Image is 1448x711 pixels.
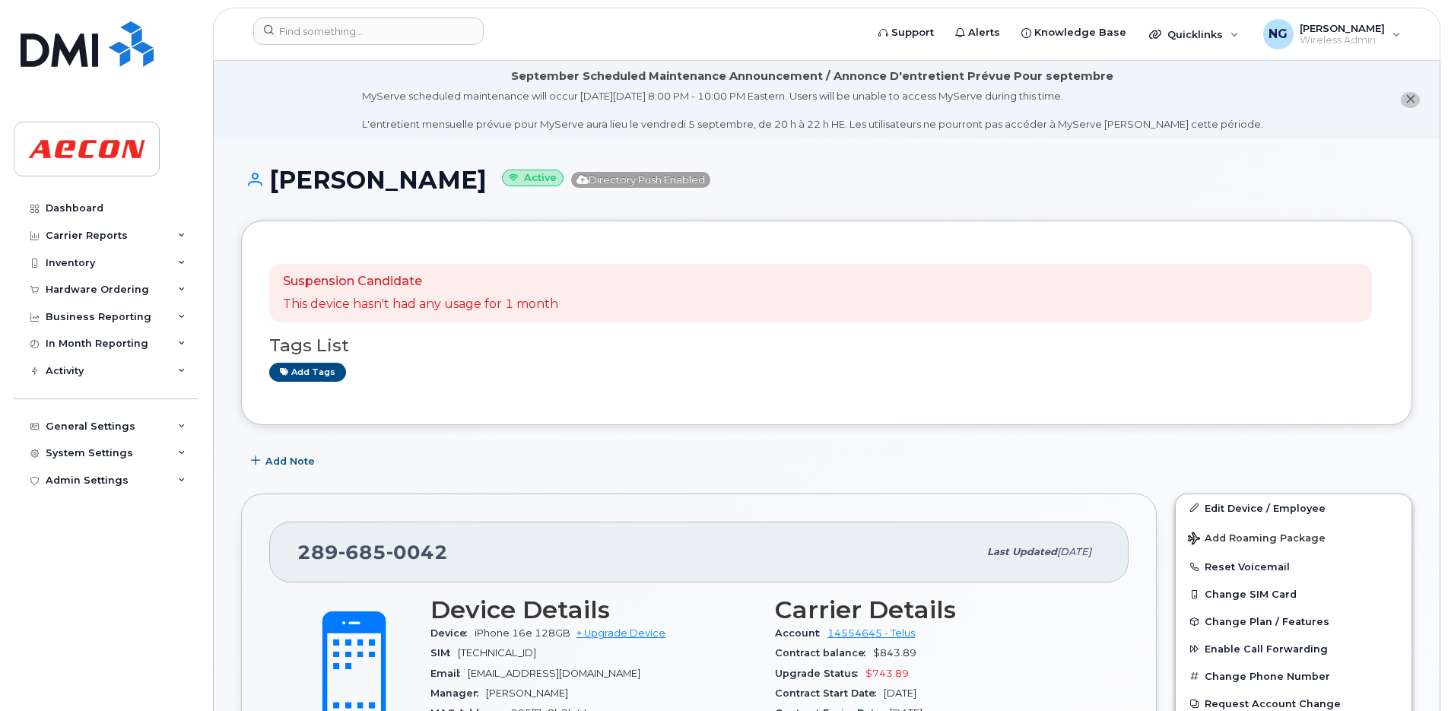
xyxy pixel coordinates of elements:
[775,627,827,639] span: Account
[775,647,873,659] span: Contract balance
[571,172,710,188] span: Directory Push Enabled
[1176,662,1411,690] button: Change Phone Number
[241,448,328,475] button: Add Note
[775,596,1101,624] h3: Carrier Details
[1176,608,1411,635] button: Change Plan / Features
[827,627,915,639] a: 14554645 - Telus
[338,541,386,563] span: 685
[1176,553,1411,580] button: Reset Voicemail
[362,89,1263,132] div: MyServe scheduled maintenance will occur [DATE][DATE] 8:00 PM - 10:00 PM Eastern. Users will be u...
[576,627,665,639] a: + Upgrade Device
[475,627,570,639] span: iPhone 16e 128GB
[430,596,757,624] h3: Device Details
[241,167,1412,193] h1: [PERSON_NAME]
[1176,635,1411,662] button: Enable Call Forwarding
[1057,546,1091,557] span: [DATE]
[430,627,475,639] span: Device
[1205,643,1328,655] span: Enable Call Forwarding
[265,454,315,468] span: Add Note
[1176,580,1411,608] button: Change SIM Card
[430,668,468,679] span: Email
[1188,532,1326,547] span: Add Roaming Package
[865,668,909,679] span: $743.89
[430,647,458,659] span: SIM
[1401,92,1420,108] button: close notification
[269,363,346,382] a: Add tags
[511,68,1113,84] div: September Scheduled Maintenance Announcement / Annonce D'entretient Prévue Pour septembre
[502,170,564,187] small: Active
[283,296,558,313] p: This device hasn't had any usage for 1 month
[884,687,916,699] span: [DATE]
[1176,494,1411,522] a: Edit Device / Employee
[283,273,558,290] p: Suspension Candidate
[873,647,916,659] span: $843.89
[1176,522,1411,553] button: Add Roaming Package
[297,541,448,563] span: 289
[430,687,486,699] span: Manager
[269,336,1384,355] h3: Tags List
[1205,616,1329,627] span: Change Plan / Features
[458,647,536,659] span: [TECHNICAL_ID]
[468,668,640,679] span: [EMAIL_ADDRESS][DOMAIN_NAME]
[386,541,448,563] span: 0042
[775,687,884,699] span: Contract Start Date
[486,687,568,699] span: [PERSON_NAME]
[775,668,865,679] span: Upgrade Status
[987,546,1057,557] span: Last updated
